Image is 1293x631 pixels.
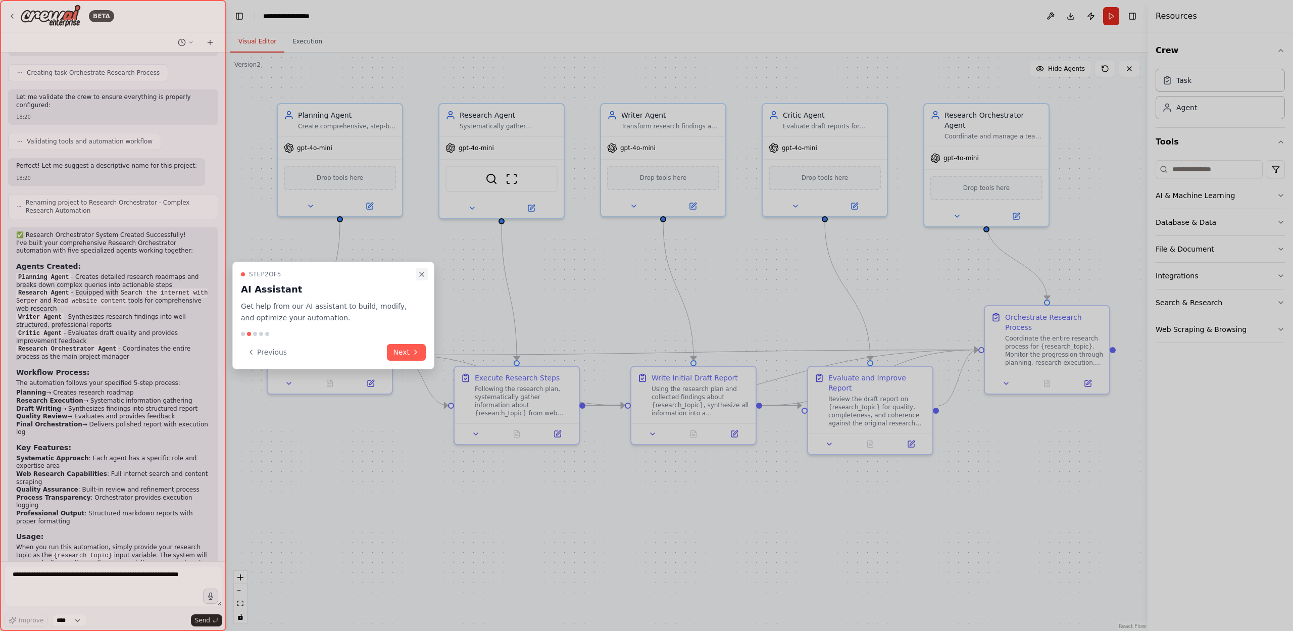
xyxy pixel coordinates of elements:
button: Previous [241,344,293,361]
p: Get help from our AI assistant to build, modify, and optimize your automation. [241,301,414,324]
button: Hide left sidebar [232,9,246,23]
button: Next [387,344,426,361]
button: Close walkthrough [416,268,428,280]
span: Step 2 of 5 [249,270,281,278]
h3: AI Assistant [241,282,414,297]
